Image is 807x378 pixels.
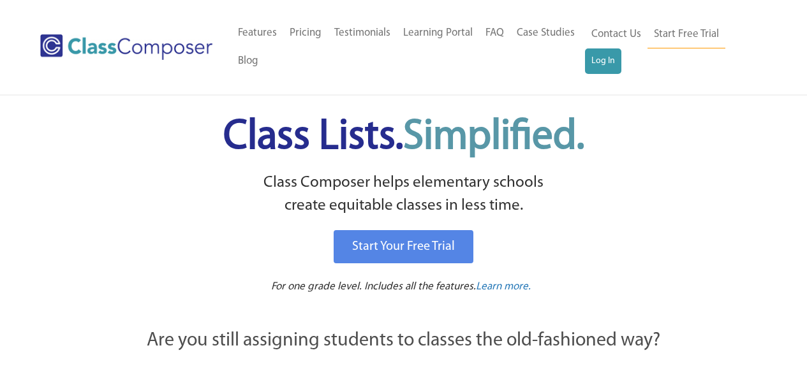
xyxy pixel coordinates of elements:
[328,19,397,47] a: Testimonials
[476,279,531,295] a: Learn more.
[479,19,510,47] a: FAQ
[585,20,648,48] a: Contact Us
[510,19,581,47] a: Case Studies
[232,19,585,75] nav: Header Menu
[476,281,531,292] span: Learn more.
[403,117,584,158] span: Simplified.
[648,20,725,49] a: Start Free Trial
[78,327,729,355] p: Are you still assigning students to classes the old-fashioned way?
[223,117,584,158] span: Class Lists.
[283,19,328,47] a: Pricing
[40,34,212,60] img: Class Composer
[585,20,757,74] nav: Header Menu
[585,48,621,74] a: Log In
[232,47,265,75] a: Blog
[232,19,283,47] a: Features
[271,281,476,292] span: For one grade level. Includes all the features.
[352,240,455,253] span: Start Your Free Trial
[77,171,731,218] p: Class Composer helps elementary schools create equitable classes in less time.
[334,230,473,263] a: Start Your Free Trial
[397,19,479,47] a: Learning Portal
